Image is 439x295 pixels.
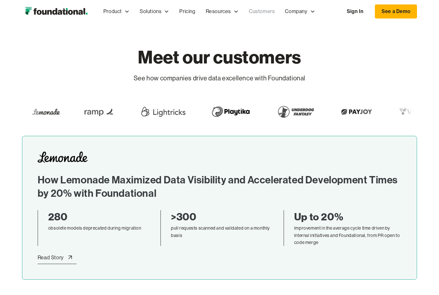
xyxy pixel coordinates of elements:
div: >300 [171,210,278,224]
h2: How Lemonade Maximized Data Visibility and Accelerated Development Times by 20% with Foundational [38,173,401,200]
div: Solutions [135,1,174,22]
a: How Lemonade Maximized Data Visibility and Accelerated Development Times by 20% with Foundational... [22,136,417,280]
img: Foundational Logo [22,5,91,18]
img: Vio.com [395,107,432,117]
h1: Meet our customers [134,45,305,70]
img: Lightricks [138,103,187,121]
p: See how companies drive data excellence with Foundational [134,73,305,84]
a: Pricing [174,1,200,22]
a: See a Demo [375,4,417,18]
div: obsolete models deprecated during migration [48,225,155,232]
div: 280 [48,210,155,224]
div: Resources [201,1,244,22]
div: improvement in the average cycle time driven by internal initiatives and Foundational, from PR op... [294,225,401,246]
img: Playtika [207,103,253,121]
img: Underdog Fantasy [273,103,316,121]
img: Payjoy [337,107,375,117]
div: Company [280,1,320,22]
div: Read Story [38,254,64,262]
div: Product [98,1,135,22]
img: Lemonade [31,107,59,117]
img: Ramp [79,103,118,121]
div: Product [103,7,122,16]
a: Customers [244,1,280,22]
div: pull requests scanned and validated on a monthly basis [171,225,278,239]
a: home [22,5,91,18]
div: Up to 20% [294,210,401,224]
div: Company [285,7,307,16]
div: Resources [206,7,231,16]
div: Solutions [140,7,161,16]
a: Sign In [340,5,370,18]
